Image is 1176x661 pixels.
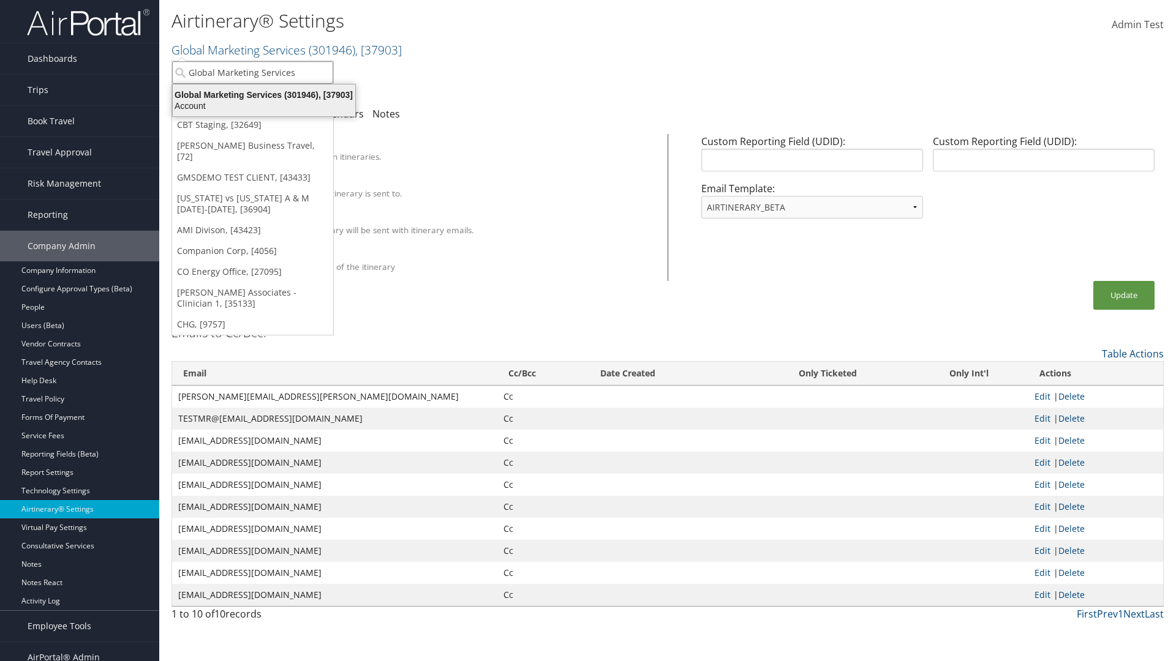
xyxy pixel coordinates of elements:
div: Account [165,100,363,111]
td: | [1028,584,1163,606]
span: Risk Management [28,168,101,199]
a: Delete [1058,435,1085,446]
a: Delete [1058,457,1085,468]
td: [EMAIL_ADDRESS][DOMAIN_NAME] [172,452,497,474]
a: Table Actions [1102,347,1164,360]
th: Date Created: activate to sort column ascending [589,362,746,386]
input: Search Accounts [172,61,333,84]
a: Delete [1058,479,1085,490]
td: | [1028,386,1163,408]
a: Delete [1058,545,1085,556]
td: [EMAIL_ADDRESS][DOMAIN_NAME] [172,496,497,518]
td: [EMAIL_ADDRESS][DOMAIN_NAME] [172,584,497,606]
img: airportal-logo.png [27,8,149,37]
a: CHG, [9757] [172,314,333,335]
div: Custom Reporting Field (UDID): [696,134,928,181]
a: [PERSON_NAME] Business Travel, [72] [172,135,333,167]
span: 10 [214,607,225,621]
a: Last [1145,607,1164,621]
td: Cc [497,562,589,584]
span: ( 301946 ) [309,42,355,58]
td: [EMAIL_ADDRESS][DOMAIN_NAME] [172,430,497,452]
td: Cc [497,518,589,540]
label: A PDF version of the itinerary will be sent with itinerary emails. [228,224,474,236]
div: Attach PDF [228,213,652,224]
span: Company Admin [28,231,96,261]
td: | [1028,540,1163,562]
a: [US_STATE] vs [US_STATE] A & M [DATE]-[DATE], [36904] [172,188,333,220]
td: Cc [497,452,589,474]
div: Custom Reporting Field (UDID): [928,134,1159,181]
th: Only Int'l: activate to sort column ascending [909,362,1028,386]
a: First [1077,607,1097,621]
td: Cc [497,474,589,496]
a: Delete [1058,523,1085,534]
div: Global Marketing Services (301946), [37903] [165,89,363,100]
td: TESTMR@[EMAIL_ADDRESS][DOMAIN_NAME] [172,408,497,430]
td: | [1028,408,1163,430]
span: Reporting [28,200,68,230]
span: Travel Approval [28,137,92,168]
span: , [ 37903 ] [355,42,402,58]
a: Edit [1035,435,1050,446]
span: Trips [28,75,48,105]
span: Admin Test [1112,18,1164,31]
div: Client Name [228,140,652,151]
td: [EMAIL_ADDRESS][DOMAIN_NAME] [172,562,497,584]
button: Update [1093,281,1155,310]
a: Companion Corp, [4056] [172,241,333,261]
th: Actions [1028,362,1163,386]
a: Delete [1058,589,1085,600]
a: Global Marketing Services [171,42,402,58]
a: Edit [1035,567,1050,578]
h1: Airtinerary® Settings [171,8,833,34]
td: [PERSON_NAME][EMAIL_ADDRESS][PERSON_NAME][DOMAIN_NAME] [172,386,497,408]
th: Cc/Bcc: activate to sort column ascending [497,362,589,386]
a: Delete [1058,390,1085,402]
a: Edit [1035,545,1050,556]
td: Cc [497,496,589,518]
a: CBT Staging, [32649] [172,114,333,135]
a: Edit [1035,390,1050,402]
td: | [1028,518,1163,540]
a: Notes [372,107,400,121]
a: Edit [1035,589,1050,600]
th: Email: activate to sort column ascending [172,362,497,386]
td: | [1028,496,1163,518]
a: GMSDEMO TEST CLIENT, [43433] [172,167,333,188]
td: Cc [497,540,589,562]
a: Edit [1035,523,1050,534]
th: Only Ticketed: activate to sort column ascending [746,362,910,386]
td: [EMAIL_ADDRESS][DOMAIN_NAME] [172,518,497,540]
a: Delete [1058,567,1085,578]
div: Override Email [228,176,652,187]
a: Edit [1035,457,1050,468]
div: Show Survey [228,250,652,261]
a: Edit [1035,413,1050,424]
a: Admin Test [1112,6,1164,44]
span: Dashboards [28,43,77,74]
td: | [1028,474,1163,496]
a: Edit [1035,479,1050,490]
td: Cc [497,430,589,452]
td: [EMAIL_ADDRESS][DOMAIN_NAME] [172,540,497,562]
div: Email Template: [696,181,928,228]
a: [PERSON_NAME] Associates - Clinician 1, [35133] [172,282,333,314]
td: | [1028,430,1163,452]
a: Delete [1058,413,1085,424]
td: Cc [497,408,589,430]
span: Book Travel [28,106,75,136]
a: 1 [1118,607,1123,621]
a: Calendars [317,107,364,121]
div: 1 to 10 of records [171,607,412,627]
a: Prev [1097,607,1118,621]
a: CO Energy Office, [27095] [172,261,333,282]
a: Edit [1035,501,1050,512]
span: Employee Tools [28,611,91,641]
td: | [1028,452,1163,474]
td: [EMAIL_ADDRESS][DOMAIN_NAME] [172,474,497,496]
td: Cc [497,386,589,408]
a: AMI Divison, [43423] [172,220,333,241]
td: Cc [497,584,589,606]
a: Delete [1058,501,1085,512]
